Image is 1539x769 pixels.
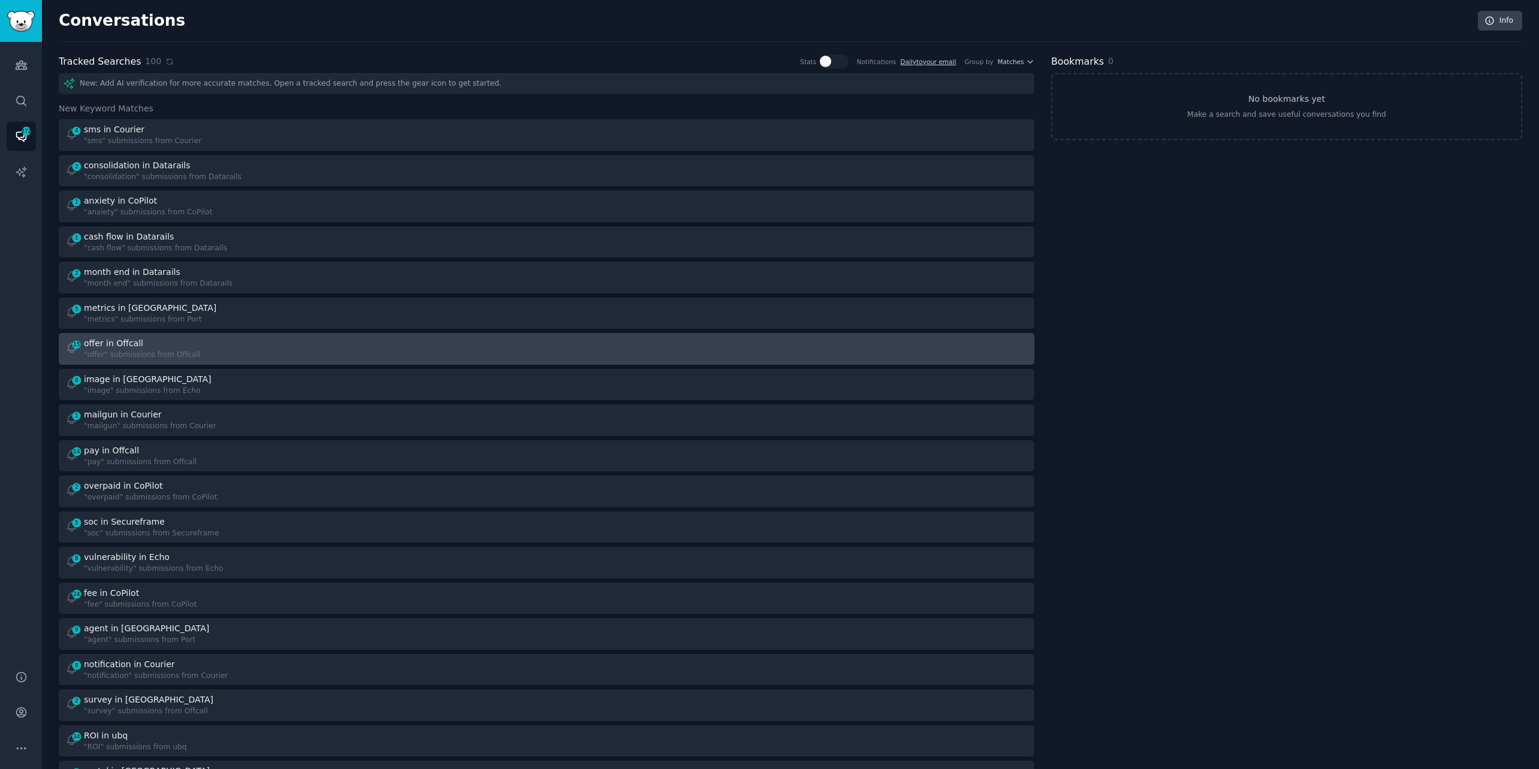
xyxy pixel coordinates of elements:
[59,102,153,115] span: New Keyword Matches
[84,528,219,539] div: "soc" submissions from Secureframe
[59,73,1034,94] div: New: Add AI verification for more accurate matches. Open a tracked search and press the gear icon...
[84,136,201,147] div: "sms" submissions from Courier
[84,421,216,432] div: "mailgun" submissions from Courier
[84,278,233,289] div: "month end" submissions from Datarails
[84,231,174,243] div: cash flow in Datarails
[84,492,218,503] div: "overpaid" submissions from CoPilot
[59,262,1034,293] a: 2month end in Datarails"month end" submissions from Datarails
[84,635,212,646] div: "agent" submissions from Port
[71,483,82,491] span: 2
[84,480,162,492] div: overpaid in CoPilot
[84,551,170,564] div: vulnerability in Echo
[59,654,1034,686] a: 8notification in Courier"notification" submissions from Courier
[84,172,242,183] div: "consolidation" submissions from Datarails
[71,376,82,384] span: 8
[71,234,82,242] span: 1
[964,57,993,66] div: Group by
[71,162,82,171] span: 2
[1478,11,1522,31] a: Info
[84,516,165,528] div: soc in Secureframe
[84,373,211,386] div: image in [GEOGRAPHIC_DATA]
[84,742,187,753] div: "ROI" submissions from ubq
[71,661,82,670] span: 8
[84,243,227,254] div: "cash flow" submissions from Datarails
[59,226,1034,258] a: 1cash flow in Datarails"cash flow" submissions from Datarails
[900,58,956,65] a: Dailytoyour email
[71,697,82,705] span: 2
[71,554,82,562] span: 8
[71,269,82,277] span: 2
[59,440,1034,472] a: 14pay in Offcall"pay" submissions from Offcall
[857,57,897,66] div: Notifications
[84,159,191,172] div: consolidation in Datarails
[84,408,162,421] div: mailgun in Courier
[84,706,215,717] div: "survey" submissions from Offcall
[998,57,1034,66] button: Matches
[84,694,213,706] div: survey in [GEOGRAPHIC_DATA]
[71,732,82,741] span: 34
[71,411,82,420] span: 1
[59,547,1034,579] a: 8vulnerability in Echo"vulnerability" submissions from Echo
[84,386,213,396] div: "image" submissions from Echo
[59,725,1034,757] a: 34ROI in ubq"ROI" submissions from ubq
[59,298,1034,329] a: 5metrics in [GEOGRAPHIC_DATA]"metrics" submissions from Port
[1248,93,1325,105] h3: No bookmarks yet
[21,127,32,135] span: 272
[84,457,197,468] div: "pay" submissions from Offcall
[84,658,175,671] div: notification in Courier
[84,207,212,218] div: "anxiety" submissions from CoPilot
[1051,55,1104,69] h2: Bookmarks
[84,350,200,361] div: "offer" submissions from Offcall
[84,729,128,742] div: ROI in ubq
[59,55,141,69] h2: Tracked Searches
[1187,110,1386,120] div: Make a search and save useful conversations you find
[59,583,1034,614] a: 24fee in CoPilot"fee" submissions from CoPilot
[84,587,139,600] div: fee in CoPilot
[84,622,209,635] div: agent in [GEOGRAPHIC_DATA]
[84,337,143,350] div: offer in Offcall
[71,126,82,135] span: 4
[7,11,35,32] img: GummySearch logo
[84,564,224,574] div: "vulnerability" submissions from Echo
[800,57,816,66] div: Stats
[84,444,139,457] div: pay in Offcall
[71,519,82,527] span: 5
[59,618,1034,650] a: 9agent in [GEOGRAPHIC_DATA]"agent" submissions from Port
[71,447,82,456] span: 14
[998,57,1024,66] span: Matches
[71,625,82,634] span: 9
[59,190,1034,222] a: 1anxiety in CoPilot"anxiety" submissions from CoPilot
[71,340,82,349] span: 15
[59,119,1034,151] a: 4sms in Courier"sms" submissions from Courier
[84,266,180,278] div: month end in Datarails
[84,671,228,682] div: "notification" submissions from Courier
[84,314,219,325] div: "metrics" submissions from Port
[59,404,1034,436] a: 1mailgun in Courier"mailgun" submissions from Courier
[84,123,144,136] div: sms in Courier
[59,689,1034,721] a: 2survey in [GEOGRAPHIC_DATA]"survey" submissions from Offcall
[7,122,36,151] a: 272
[145,55,161,68] span: 100
[59,155,1034,187] a: 2consolidation in Datarails"consolidation" submissions from Datarails
[1108,56,1113,66] span: 0
[59,476,1034,507] a: 2overpaid in CoPilot"overpaid" submissions from CoPilot
[84,600,197,610] div: "fee" submissions from CoPilot
[59,511,1034,543] a: 5soc in Secureframe"soc" submissions from Secureframe
[1051,73,1522,140] a: No bookmarks yetMake a search and save useful conversations you find
[84,195,157,207] div: anxiety in CoPilot
[71,198,82,206] span: 1
[84,302,216,314] div: metrics in [GEOGRAPHIC_DATA]
[71,305,82,313] span: 5
[59,369,1034,401] a: 8image in [GEOGRAPHIC_DATA]"image" submissions from Echo
[71,590,82,598] span: 24
[59,11,185,31] h2: Conversations
[59,333,1034,365] a: 15offer in Offcall"offer" submissions from Offcall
